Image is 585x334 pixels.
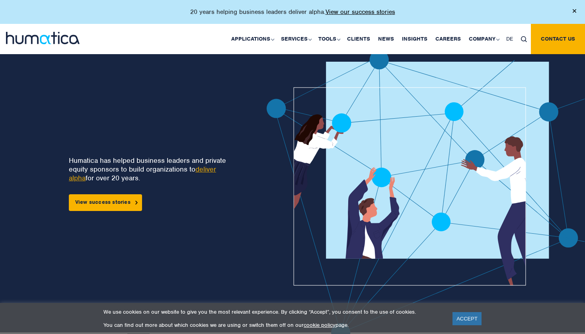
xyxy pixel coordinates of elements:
[6,32,80,44] img: logo
[398,24,431,54] a: Insights
[103,322,443,328] p: You can find out more about which cookies we are using or switch them off on our page.
[521,36,527,42] img: search_icon
[506,35,513,42] span: DE
[502,24,517,54] a: DE
[103,309,443,315] p: We use cookies on our website to give you the most relevant experience. By clicking “Accept”, you...
[465,24,502,54] a: Company
[227,24,277,54] a: Applications
[326,8,395,16] a: View our success stories
[135,201,138,204] img: arrowicon
[452,312,482,325] a: ACCEPT
[374,24,398,54] a: News
[69,156,240,182] p: Humatica has helped business leaders and private equity sponsors to build organizations to for ov...
[69,194,142,211] a: View success stories
[304,322,335,328] a: cookie policy
[343,24,374,54] a: Clients
[277,24,314,54] a: Services
[69,165,216,182] a: deliver alpha
[190,8,395,16] p: 20 years helping business leaders deliver alpha.
[531,24,585,54] a: Contact us
[431,24,465,54] a: Careers
[314,24,343,54] a: Tools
